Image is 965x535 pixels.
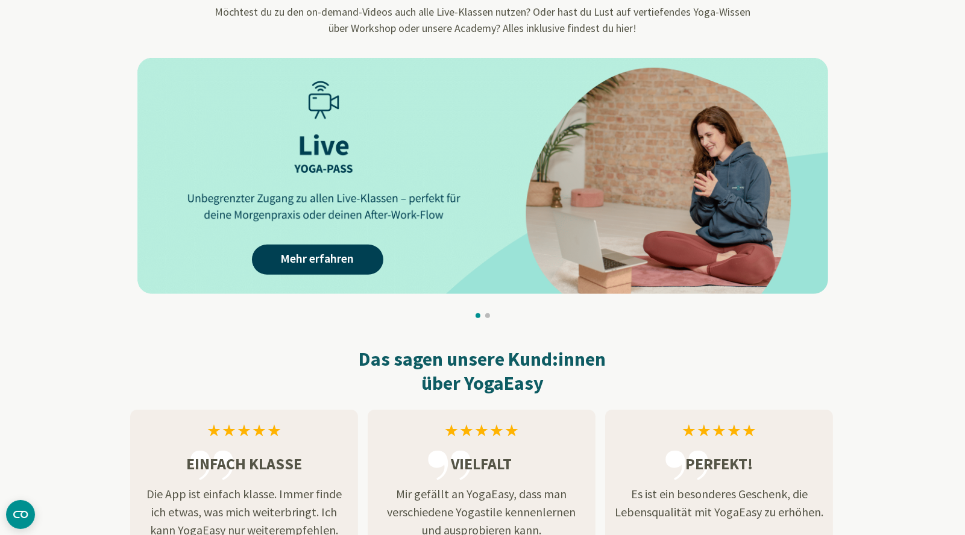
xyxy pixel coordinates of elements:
[149,4,816,36] p: Möchtest du zu den on-demand-Videos auch alle Live-Klassen nutzen? Oder hast du Lust auf vertiefe...
[137,58,828,294] img: AAffA0nNPuCLAAAAAElFTkSuQmCC
[605,485,833,521] p: Es ist ein besonderes Geschenk, die Lebensqualität mit YogaEasy zu erhöhen.
[252,245,383,275] a: Mehr erfahren
[605,452,833,475] h3: Perfekt!
[130,347,835,395] h2: Das sagen unsere Kund:innen über YogaEasy
[368,452,596,475] h3: Vielfalt
[130,452,358,475] h3: Einfach klasse
[6,500,35,529] button: CMP-Widget öffnen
